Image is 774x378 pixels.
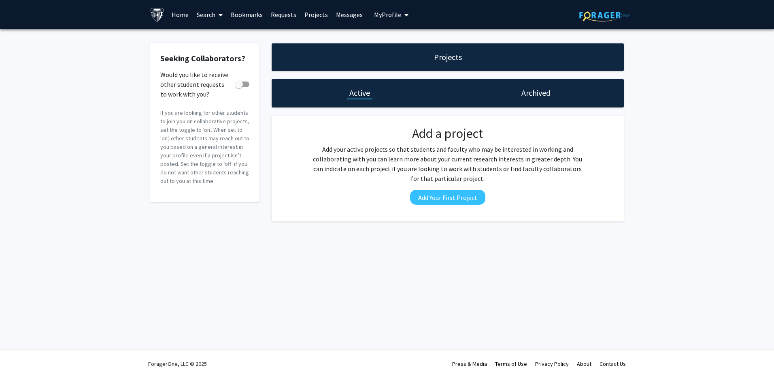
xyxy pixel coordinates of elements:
[193,0,227,29] a: Search
[452,360,487,367] a: Press & Media
[168,0,193,29] a: Home
[267,0,300,29] a: Requests
[434,52,462,63] h1: Projects
[160,109,249,185] p: If you are looking for other students to join you on collaborative projects, set the toggle to ‘o...
[332,0,367,29] a: Messages
[300,0,332,29] a: Projects
[310,126,585,141] h2: Add a project
[535,360,569,367] a: Privacy Policy
[579,9,630,21] img: ForagerOne Logo
[521,87,551,99] h1: Archived
[6,341,34,372] iframe: Chat
[600,360,626,367] a: Contact Us
[410,190,485,205] button: Add Your First Project
[160,54,249,63] h2: Seeking Collaborators?
[160,70,232,99] span: Would you like to receive other student requests to work with you?
[577,360,591,367] a: About
[150,8,164,22] img: Johns Hopkins University Logo
[310,144,585,183] p: Add your active projects so that students and faculty who may be interested in working and collab...
[227,0,267,29] a: Bookmarks
[495,360,527,367] a: Terms of Use
[374,11,401,19] span: My Profile
[148,350,207,378] div: ForagerOne, LLC © 2025
[349,87,370,99] h1: Active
